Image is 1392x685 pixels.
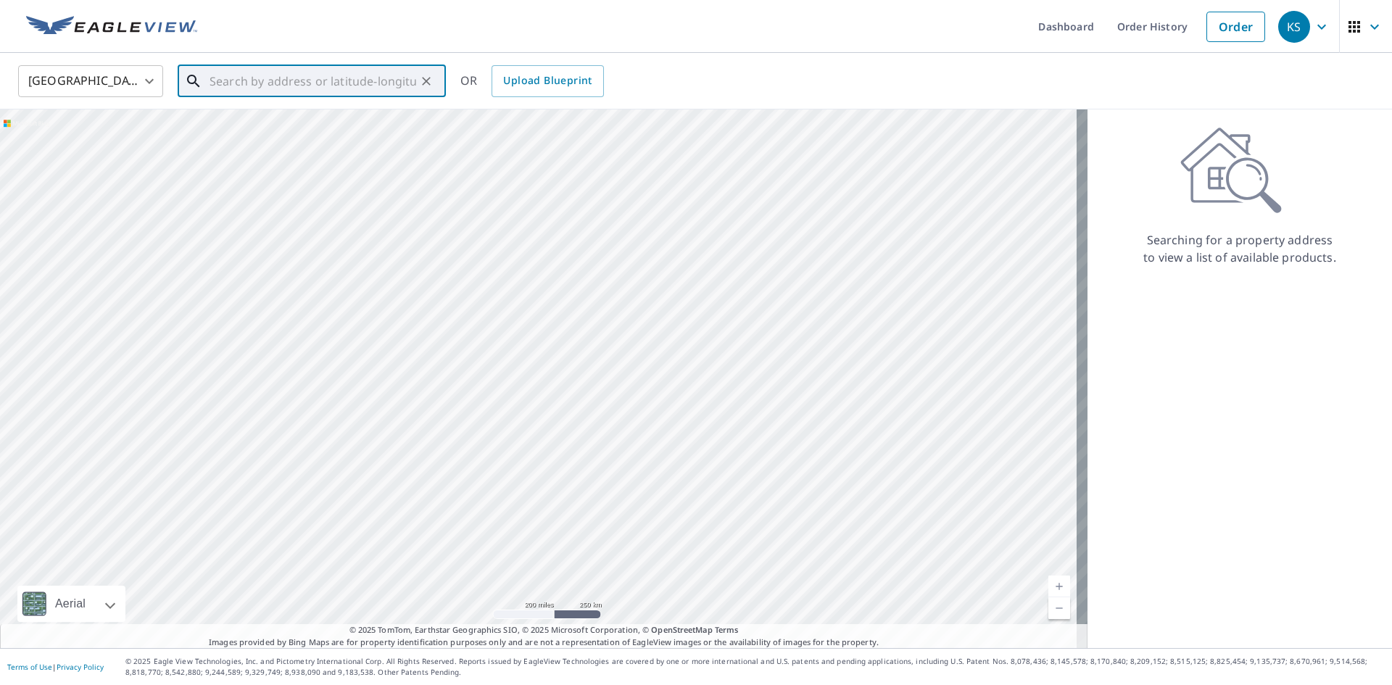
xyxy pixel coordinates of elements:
[416,71,436,91] button: Clear
[125,656,1385,678] p: © 2025 Eagle View Technologies, Inc. and Pictometry International Corp. All Rights Reserved. Repo...
[492,65,603,97] a: Upload Blueprint
[1206,12,1265,42] a: Order
[715,624,739,635] a: Terms
[17,586,125,622] div: Aerial
[1278,11,1310,43] div: KS
[1048,597,1070,619] a: Current Level 5, Zoom Out
[26,16,197,38] img: EV Logo
[1048,576,1070,597] a: Current Level 5, Zoom In
[18,61,163,101] div: [GEOGRAPHIC_DATA]
[349,624,739,636] span: © 2025 TomTom, Earthstar Geographics SIO, © 2025 Microsoft Corporation, ©
[51,586,90,622] div: Aerial
[1143,231,1337,266] p: Searching for a property address to view a list of available products.
[210,61,416,101] input: Search by address or latitude-longitude
[651,624,712,635] a: OpenStreetMap
[57,662,104,672] a: Privacy Policy
[7,663,104,671] p: |
[7,662,52,672] a: Terms of Use
[460,65,604,97] div: OR
[503,72,592,90] span: Upload Blueprint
